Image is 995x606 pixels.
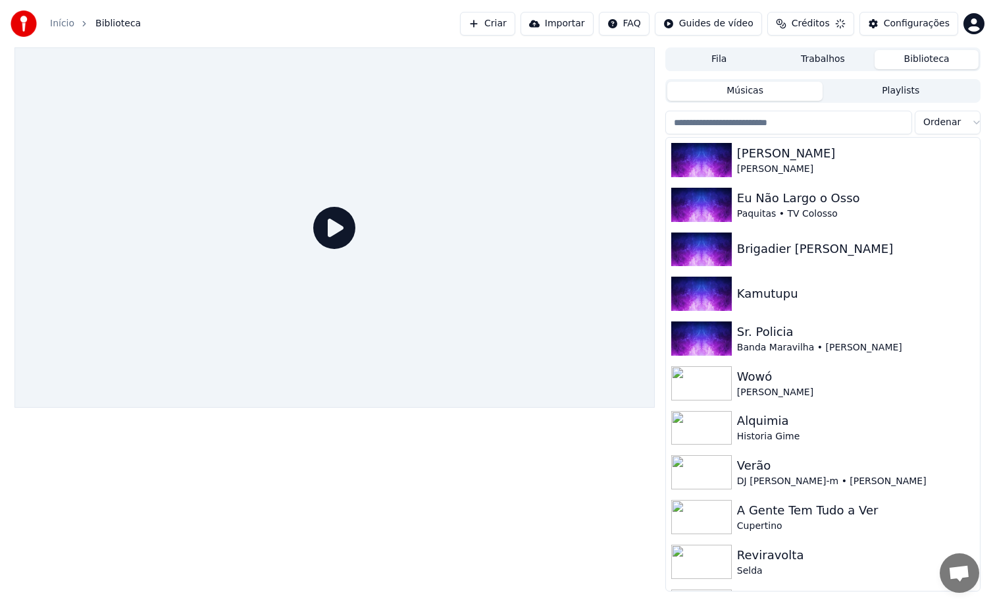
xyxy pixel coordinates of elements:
[737,368,975,386] div: Wowó
[737,285,975,303] div: Kamutupu
[737,456,975,475] div: Verão
[737,475,975,488] div: DJ [PERSON_NAME]-m • [PERSON_NAME]
[771,50,875,69] button: Trabalhos
[737,207,975,221] div: Paquitas • TV Colosso
[792,17,830,30] span: Créditos
[50,17,141,30] nav: breadcrumb
[823,82,979,101] button: Playlists
[737,323,975,341] div: Sr. Policia
[875,50,979,69] button: Biblioteca
[737,189,975,207] div: Eu Não Largo o Osso
[923,116,961,129] span: Ordenar
[737,341,975,354] div: Banda Maravilha • [PERSON_NAME]
[737,520,975,533] div: Cupertino
[95,17,141,30] span: Biblioteca
[737,546,975,565] div: Reviravolta
[737,144,975,163] div: [PERSON_NAME]
[667,50,771,69] button: Fila
[737,501,975,520] div: A Gente Tem Tudo a Ver
[655,12,762,36] button: Guides de vídeo
[11,11,37,37] img: youka
[50,17,74,30] a: Início
[460,12,515,36] button: Criar
[667,82,823,101] button: Músicas
[767,12,854,36] button: Créditos
[940,553,979,593] div: Conversa aberta
[599,12,650,36] button: FAQ
[884,17,950,30] div: Configurações
[737,386,975,399] div: [PERSON_NAME]
[737,565,975,578] div: Selda
[737,430,975,443] div: Historia Gime
[737,240,975,258] div: Brigadier [PERSON_NAME]
[737,163,975,176] div: [PERSON_NAME]
[859,12,958,36] button: Configurações
[737,412,975,430] div: Alquimia
[521,12,594,36] button: Importar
